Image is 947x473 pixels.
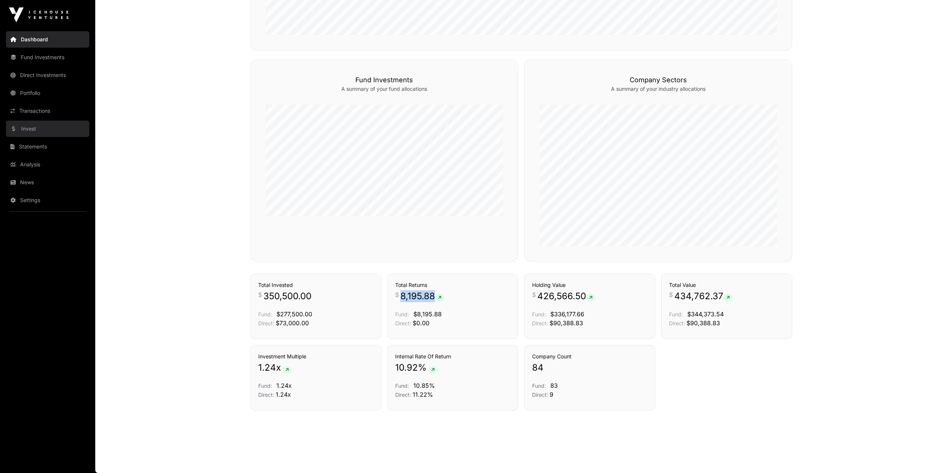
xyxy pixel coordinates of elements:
[540,75,777,85] h3: Company Sectors
[276,391,291,398] span: 1.24x
[6,67,89,83] a: Direct Investments
[276,382,292,389] span: 1.24x
[395,391,411,398] span: Direct:
[6,49,89,65] a: Fund Investments
[413,391,433,398] span: 11.22%
[532,353,647,360] h3: Company Count
[258,362,276,374] span: 1.24
[550,391,553,398] span: 9
[6,85,89,101] a: Portfolio
[6,174,89,191] a: News
[540,85,777,93] p: A summary of your industry allocations
[9,7,68,22] img: Icehouse Ventures Logo
[669,290,673,299] span: $
[395,281,511,289] h3: Total Returns
[413,310,442,318] span: $8,195.88
[266,75,503,85] h3: Fund Investments
[395,311,409,317] span: Fund:
[395,362,418,374] span: 10.92
[550,382,558,389] span: 83
[395,290,399,299] span: $
[413,319,429,327] span: $0.00
[669,281,784,289] h3: Total Value
[910,437,947,473] iframe: Chat Widget
[669,311,683,317] span: Fund:
[550,319,583,327] span: $90,388.83
[413,382,435,389] span: 10.85%
[400,290,444,302] span: 8,195.88
[276,362,281,374] span: x
[258,311,272,317] span: Fund:
[395,353,511,360] h3: Internal Rate Of Return
[532,320,548,326] span: Direct:
[532,290,536,299] span: $
[532,391,548,398] span: Direct:
[532,281,647,289] h3: Holding Value
[258,281,374,289] h3: Total Invested
[6,31,89,48] a: Dashboard
[258,290,262,299] span: $
[395,383,409,389] span: Fund:
[687,319,720,327] span: $90,388.83
[6,138,89,155] a: Statements
[674,290,733,302] span: 434,762.37
[418,362,427,374] span: %
[6,192,89,208] a: Settings
[687,310,724,318] span: $344,373.54
[6,121,89,137] a: Invest
[258,391,274,398] span: Direct:
[395,320,411,326] span: Direct:
[532,383,546,389] span: Fund:
[258,383,272,389] span: Fund:
[266,85,503,93] p: A summary of your fund allocations
[669,320,685,326] span: Direct:
[532,362,544,374] span: 84
[537,290,595,302] span: 426,566.50
[532,311,546,317] span: Fund:
[6,103,89,119] a: Transactions
[276,319,309,327] span: $73,000.00
[550,310,584,318] span: $336,177.66
[258,353,374,360] h3: Investment Multiple
[276,310,312,318] span: $277,500.00
[263,290,311,302] span: 350,500.00
[258,320,274,326] span: Direct:
[6,156,89,173] a: Analysis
